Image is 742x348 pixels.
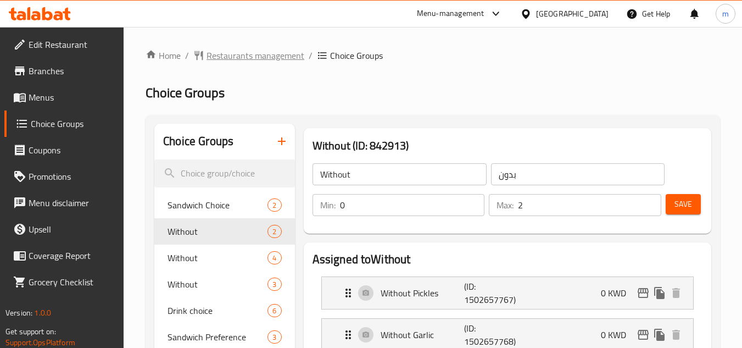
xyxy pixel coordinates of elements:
span: Menu disclaimer [29,196,115,209]
div: Menu-management [417,7,484,20]
a: Menus [4,84,124,111]
span: Restaurants management [207,49,304,62]
a: Grocery Checklist [4,269,124,295]
span: m [722,8,729,20]
button: Save [666,194,701,214]
a: Promotions [4,163,124,190]
span: Save [674,197,692,211]
h2: Choice Groups [163,133,233,150]
a: Home [146,49,181,62]
span: Menus [29,91,115,104]
button: duplicate [651,285,668,301]
div: Without2 [154,218,294,245]
p: (ID: 1502657767) [464,280,520,306]
div: Drink choice6 [154,297,294,324]
p: Min: [320,198,336,212]
span: 6 [268,306,281,316]
li: / [309,49,313,62]
li: Expand [313,272,702,314]
a: Restaurants management [193,49,304,62]
span: 2 [268,227,281,237]
a: Branches [4,58,124,84]
input: search [154,159,294,187]
span: 2 [268,200,281,211]
button: delete [668,327,684,343]
nav: breadcrumb [146,49,720,62]
span: Choice Groups [146,80,225,105]
button: delete [668,285,684,301]
a: Upsell [4,216,124,242]
p: (ID: 1502657768) [464,322,520,348]
span: Upsell [29,223,115,236]
p: 0 KWD [601,328,635,341]
span: Get support on: [5,324,56,339]
a: Coverage Report [4,242,124,269]
span: Sandwich Preference [168,330,267,344]
h2: Assigned to Without [313,251,702,268]
span: Version: [5,306,32,320]
p: Max: [496,198,514,212]
div: Sandwich Choice2 [154,192,294,218]
div: Choices [267,198,281,212]
span: 3 [268,279,281,290]
h3: Without (ID: 842913) [313,137,702,154]
span: Branches [29,64,115,78]
p: Without Garlic [381,328,465,341]
span: Promotions [29,170,115,183]
a: Menu disclaimer [4,190,124,216]
button: edit [635,285,651,301]
span: Without [168,225,267,238]
span: Choice Groups [31,117,115,130]
button: edit [635,327,651,343]
span: Without [168,251,267,264]
span: Choice Groups [330,49,383,62]
div: [GEOGRAPHIC_DATA] [536,8,609,20]
p: Without Pickles [381,286,465,300]
div: Choices [267,304,281,317]
span: Grocery Checklist [29,275,115,289]
span: 3 [268,332,281,343]
span: Without [168,278,267,291]
span: Edit Restaurant [29,38,115,51]
span: Sandwich Choice [168,198,267,212]
div: Without3 [154,271,294,297]
span: 1.0.0 [34,306,51,320]
div: Choices [267,225,281,238]
div: Choices [267,278,281,291]
span: 4 [268,253,281,263]
a: Choice Groups [4,111,124,137]
button: duplicate [651,327,668,343]
div: Expand [322,277,693,309]
div: Choices [267,330,281,344]
p: 0 KWD [601,286,635,300]
span: Coverage Report [29,249,115,262]
span: Drink choice [168,304,267,317]
span: Coupons [29,143,115,157]
a: Coupons [4,137,124,163]
a: Edit Restaurant [4,31,124,58]
li: / [185,49,189,62]
div: Without4 [154,245,294,271]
